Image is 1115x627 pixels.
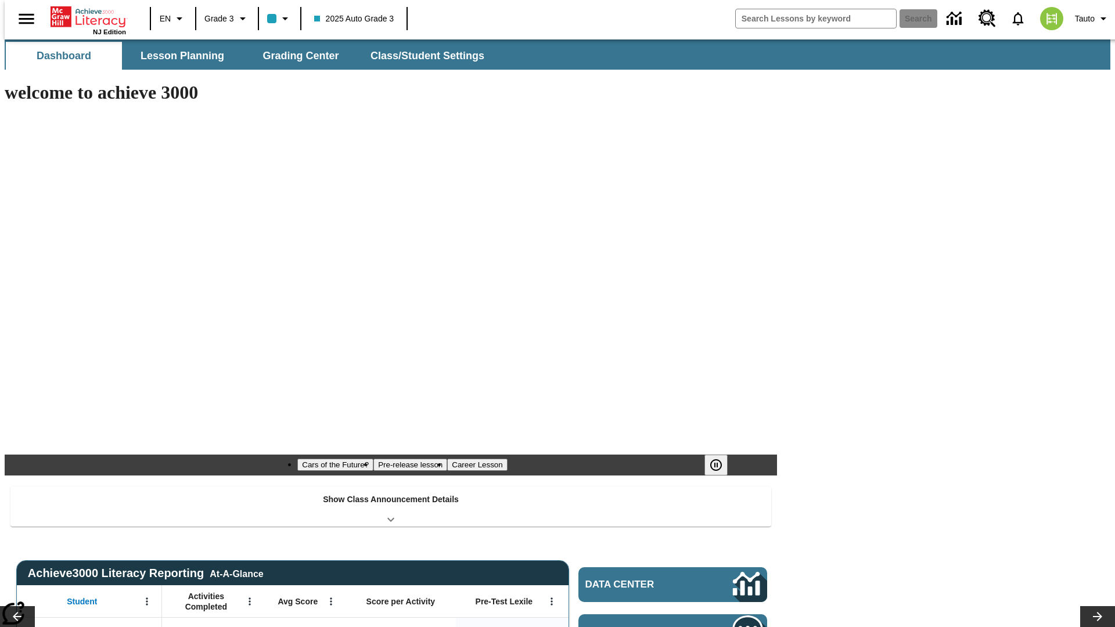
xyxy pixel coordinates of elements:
div: Home [51,4,126,35]
span: Dashboard [37,49,91,63]
button: Open Menu [543,593,560,610]
button: Pause [704,455,728,475]
span: 2025 Auto Grade 3 [314,13,394,25]
button: Open side menu [9,2,44,36]
div: SubNavbar [5,42,495,70]
span: Pre-Test Lexile [476,596,533,607]
span: Avg Score [278,596,318,607]
h1: welcome to achieve 3000 [5,82,777,103]
button: Select a new avatar [1033,3,1070,34]
a: Home [51,5,126,28]
button: Open Menu [138,593,156,610]
button: Lesson carousel, Next [1080,606,1115,627]
span: Grade 3 [204,13,234,25]
button: Profile/Settings [1070,8,1115,29]
span: Tauto [1075,13,1095,25]
p: Show Class Announcement Details [323,493,459,506]
span: Activities Completed [168,591,244,612]
button: Open Menu [322,593,340,610]
a: Resource Center, Will open in new tab [972,3,1003,34]
span: Class/Student Settings [371,49,484,63]
span: Data Center [585,579,694,590]
span: Score per Activity [366,596,436,607]
div: Show Class Announcement Details [10,487,771,527]
button: Slide 1 Cars of the Future? [297,459,373,471]
button: Slide 3 Career Lesson [447,459,507,471]
button: Grade: Grade 3, Select a grade [200,8,254,29]
button: Dashboard [6,42,122,70]
div: At-A-Glance [210,567,263,579]
button: Class color is light blue. Change class color [262,8,297,29]
a: Notifications [1003,3,1033,34]
button: Class/Student Settings [361,42,494,70]
a: Data Center [940,3,972,35]
span: Student [67,596,97,607]
button: Slide 2 Pre-release lesson [373,459,447,471]
span: Lesson Planning [141,49,224,63]
div: Pause [704,455,739,475]
span: Achieve3000 Literacy Reporting [28,567,264,580]
span: NJ Edition [93,28,126,35]
span: EN [160,13,171,25]
input: search field [736,9,896,28]
a: Data Center [578,567,767,602]
button: Language: EN, Select a language [154,8,192,29]
div: SubNavbar [5,39,1110,70]
button: Open Menu [241,593,258,610]
span: Grading Center [262,49,339,63]
img: avatar image [1040,7,1063,30]
button: Grading Center [243,42,359,70]
button: Lesson Planning [124,42,240,70]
